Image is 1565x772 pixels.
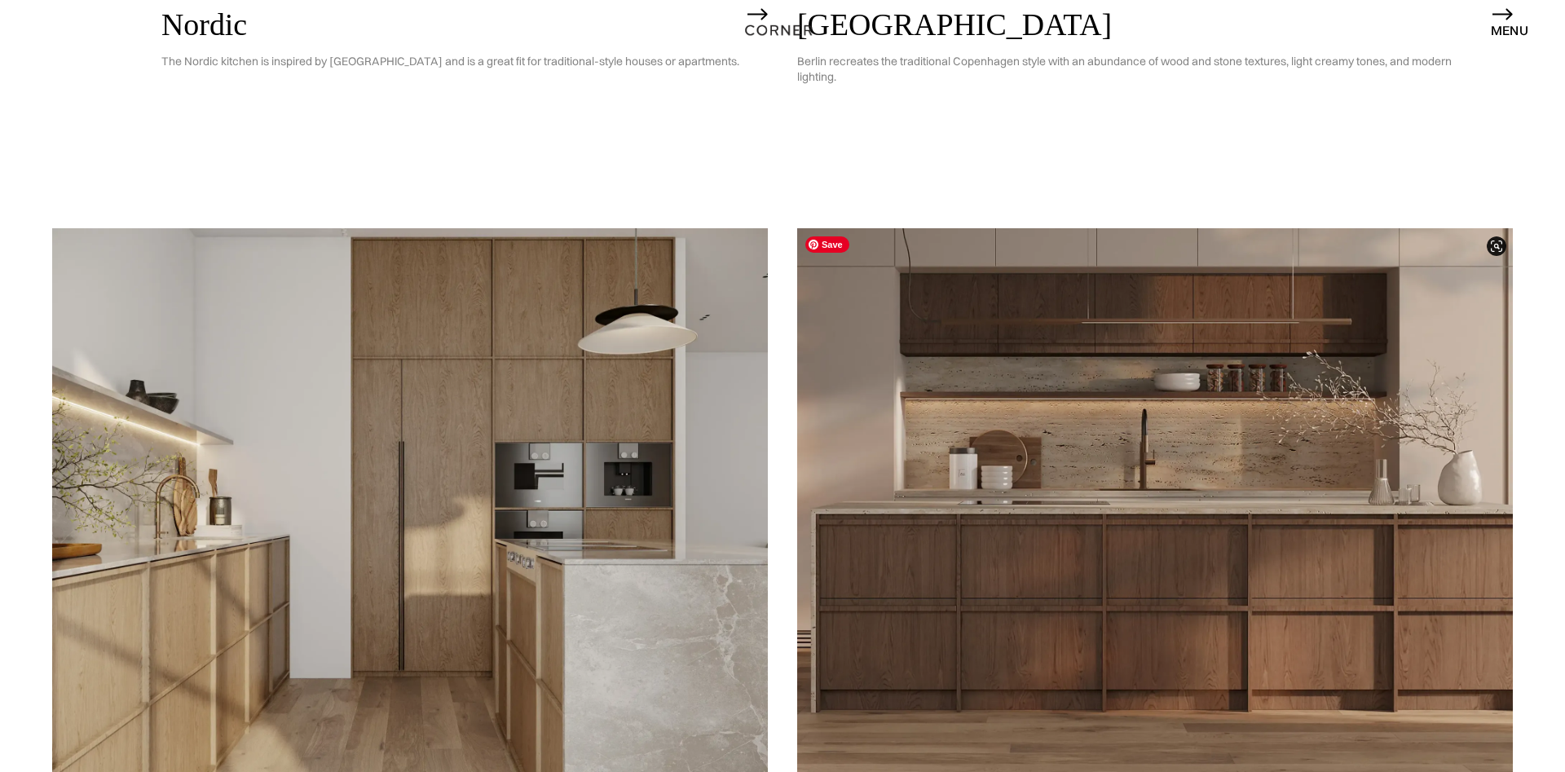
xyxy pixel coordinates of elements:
a: home [725,20,840,41]
p: Berlin recreates the traditional Copenhagen style with an abundance of wood and stone textures, l... [797,42,1484,97]
div: menu [1491,24,1528,37]
div: menu [1475,16,1528,44]
p: The Nordic kitchen is inspired by [GEOGRAPHIC_DATA] and is a great fit for traditional-style hous... [161,42,739,82]
span: Save [805,236,849,253]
